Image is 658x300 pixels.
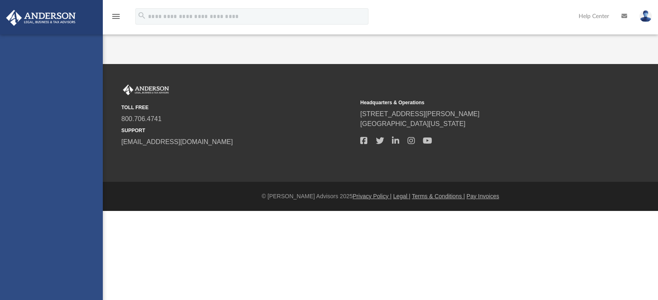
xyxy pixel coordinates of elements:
a: 800.706.4741 [121,115,162,122]
a: Legal | [393,193,410,199]
a: Terms & Conditions | [412,193,465,199]
a: [GEOGRAPHIC_DATA][US_STATE] [360,120,466,127]
img: Anderson Advisors Platinum Portal [4,10,78,26]
a: Privacy Policy | [353,193,392,199]
a: [EMAIL_ADDRESS][DOMAIN_NAME] [121,138,233,145]
a: menu [111,16,121,21]
div: © [PERSON_NAME] Advisors 2025 [103,192,658,201]
small: Headquarters & Operations [360,99,593,106]
a: Pay Invoices [466,193,499,199]
img: User Pic [639,10,652,22]
small: SUPPORT [121,127,354,134]
a: [STREET_ADDRESS][PERSON_NAME] [360,110,480,117]
i: menu [111,11,121,21]
i: search [137,11,146,20]
small: TOLL FREE [121,104,354,111]
img: Anderson Advisors Platinum Portal [121,85,171,95]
